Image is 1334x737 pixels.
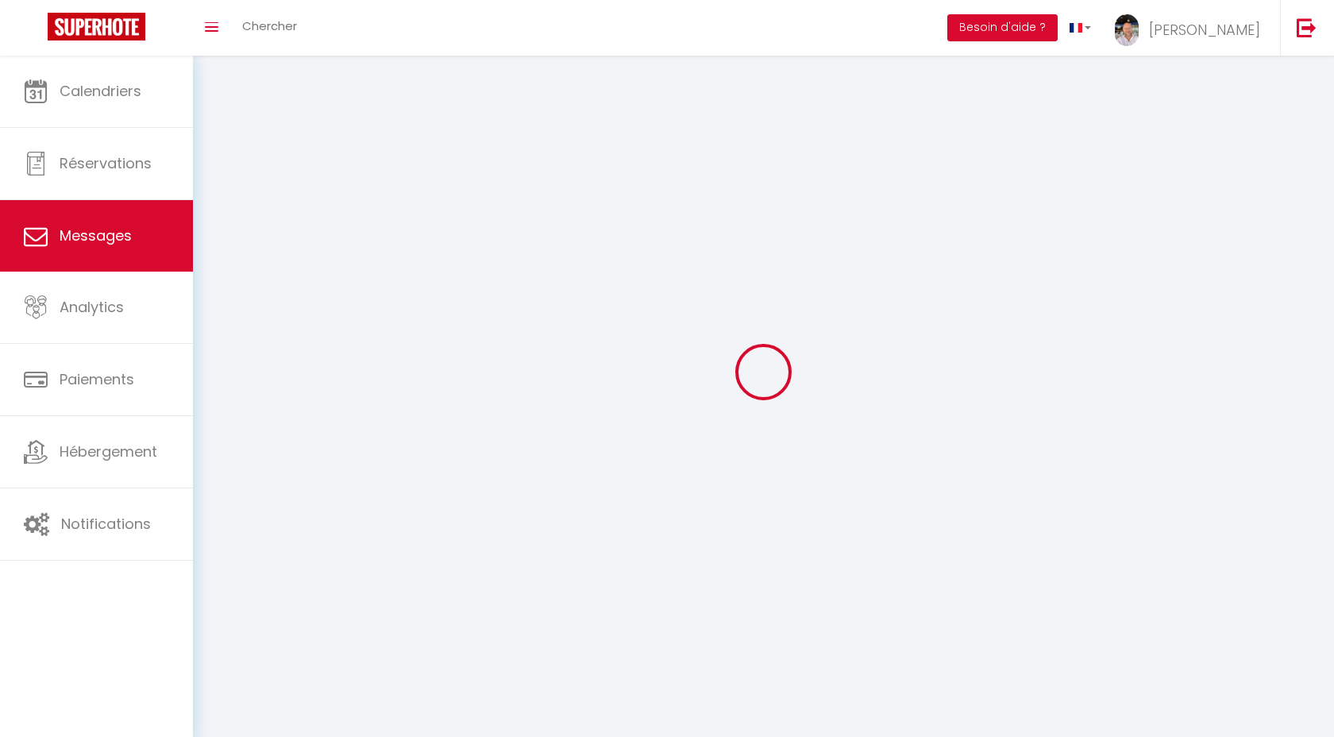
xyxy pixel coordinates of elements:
span: Paiements [60,369,134,389]
span: Notifications [61,514,151,534]
span: Hébergement [60,442,157,461]
span: Réservations [60,153,152,173]
button: Besoin d'aide ? [947,14,1058,41]
button: Ouvrir le widget de chat LiveChat [13,6,60,54]
img: Super Booking [48,13,145,41]
span: Chercher [242,17,297,34]
span: Messages [60,226,132,245]
span: Analytics [60,297,124,317]
span: Calendriers [60,81,141,101]
img: ... [1115,14,1139,46]
span: [PERSON_NAME] [1149,20,1260,40]
img: logout [1297,17,1317,37]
